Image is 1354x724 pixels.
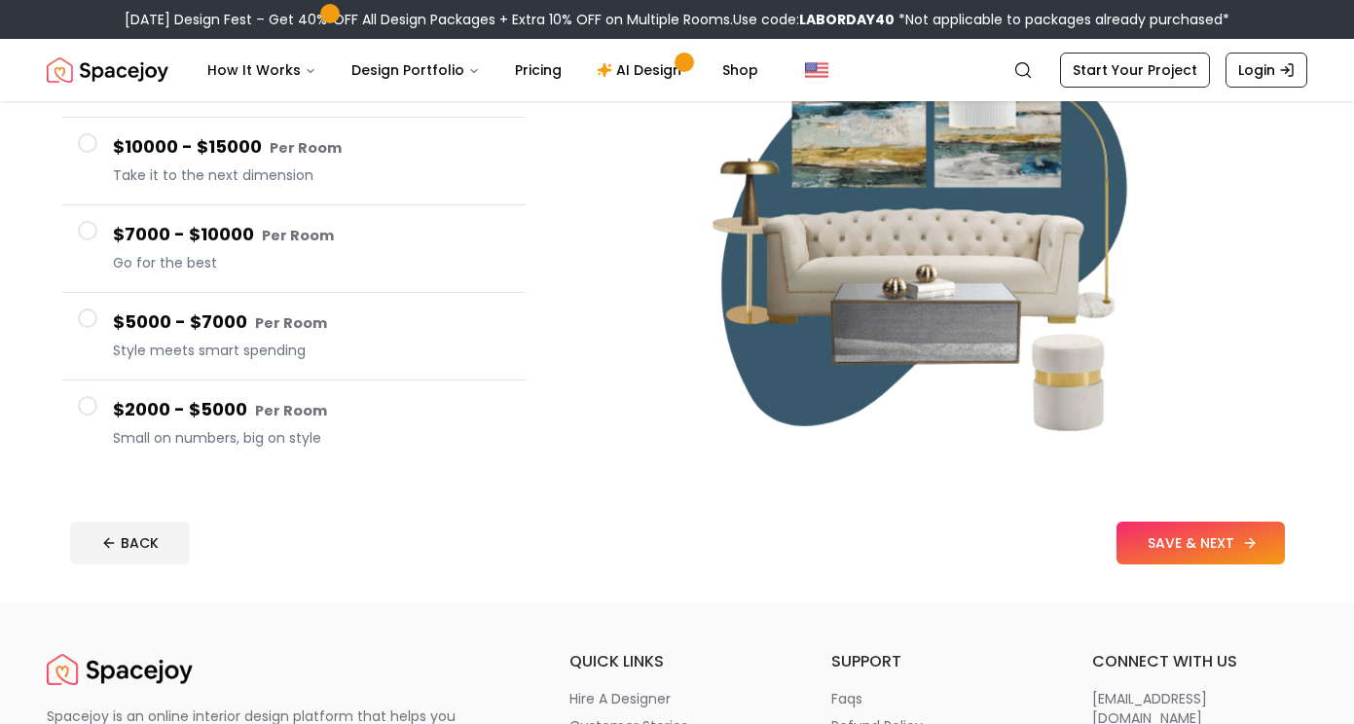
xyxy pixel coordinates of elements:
a: hire a designer [569,689,785,708]
a: Shop [707,51,774,90]
a: Spacejoy [47,650,193,689]
p: faqs [831,689,862,708]
h6: connect with us [1092,650,1307,673]
button: Design Portfolio [336,51,495,90]
h6: quick links [569,650,785,673]
small: Per Room [262,226,334,245]
img: Spacejoy Logo [47,51,168,90]
img: Spacejoy Logo [47,650,193,689]
span: Style meets smart spending [113,341,510,360]
div: [DATE] Design Fest – Get 40% OFF All Design Packages + Extra 10% OFF on Multiple Rooms. [125,10,1229,29]
small: Per Room [270,138,342,158]
a: faqs [831,689,1046,708]
h4: $2000 - $5000 [113,396,510,424]
button: SAVE & NEXT [1116,522,1285,564]
button: BACK [70,522,190,564]
span: Take it to the next dimension [113,165,510,185]
nav: Global [47,39,1307,101]
button: $10000 - $15000 Per RoomTake it to the next dimension [62,118,526,205]
a: Start Your Project [1060,53,1210,88]
h4: $10000 - $15000 [113,133,510,162]
button: $2000 - $5000 Per RoomSmall on numbers, big on style [62,380,526,467]
p: hire a designer [569,689,671,708]
a: Spacejoy [47,51,168,90]
button: $5000 - $7000 Per RoomStyle meets smart spending [62,293,526,380]
button: How It Works [192,51,332,90]
span: Go for the best [113,253,510,272]
img: United States [805,58,828,82]
nav: Main [192,51,774,90]
span: Small on numbers, big on style [113,428,510,448]
h4: $7000 - $10000 [113,221,510,249]
a: Login [1226,53,1307,88]
small: Per Room [255,313,327,333]
button: $7000 - $10000 Per RoomGo for the best [62,205,526,293]
a: Pricing [499,51,577,90]
a: AI Design [581,51,703,90]
span: *Not applicable to packages already purchased* [895,10,1229,29]
span: Use code: [733,10,895,29]
h6: support [831,650,1046,673]
small: Per Room [255,401,327,420]
h4: $5000 - $7000 [113,308,510,337]
b: LABORDAY40 [799,10,895,29]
